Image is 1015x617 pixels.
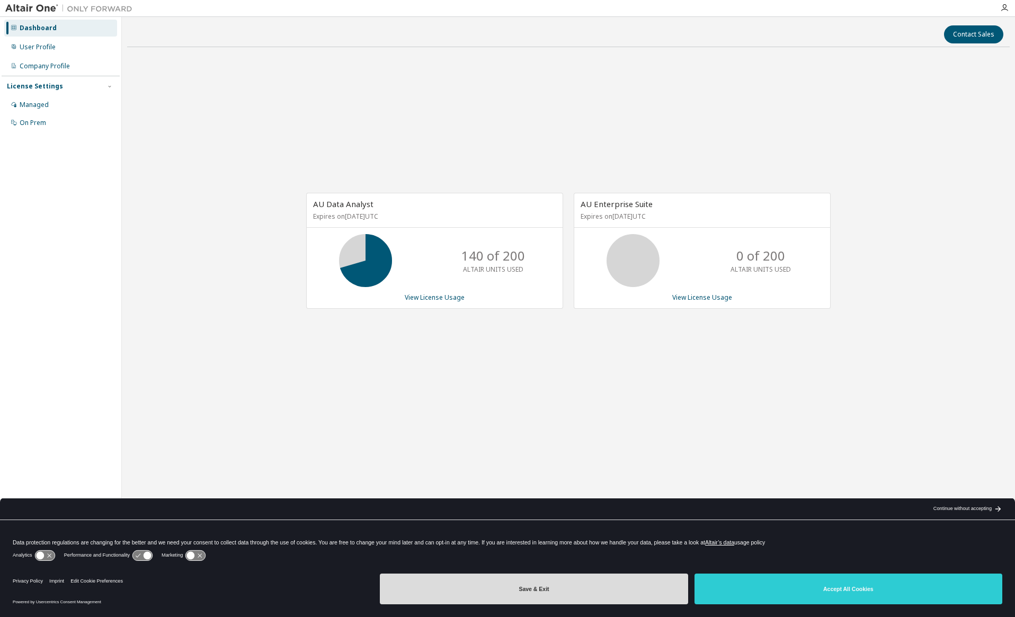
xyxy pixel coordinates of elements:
p: ALTAIR UNITS USED [731,265,791,274]
div: Managed [20,101,49,109]
p: ALTAIR UNITS USED [463,265,523,274]
img: Altair One [5,3,138,14]
div: Company Profile [20,62,70,70]
span: AU Data Analyst [313,199,373,209]
div: On Prem [20,119,46,127]
p: 140 of 200 [461,247,525,265]
div: Dashboard [20,24,57,32]
button: Contact Sales [944,25,1003,43]
a: View License Usage [672,293,732,302]
p: Expires on [DATE] UTC [313,212,554,221]
p: 0 of 200 [736,247,785,265]
div: User Profile [20,43,56,51]
p: Expires on [DATE] UTC [581,212,821,221]
div: License Settings [7,82,63,91]
a: View License Usage [405,293,465,302]
span: AU Enterprise Suite [581,199,653,209]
